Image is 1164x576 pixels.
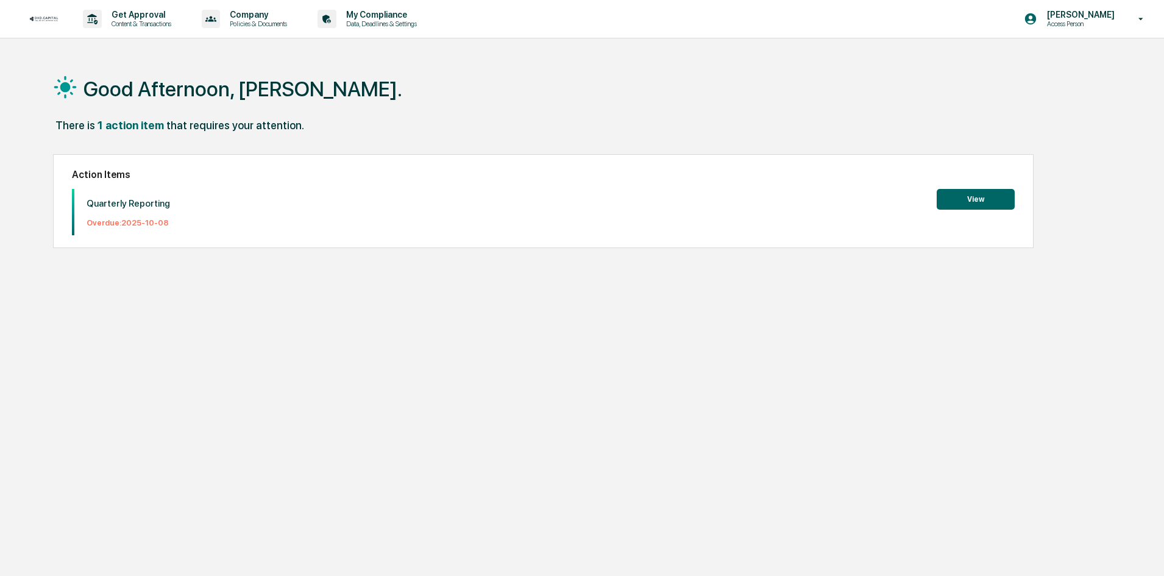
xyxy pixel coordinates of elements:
div: There is [55,119,95,132]
p: Quarterly Reporting [87,198,170,209]
div: 1 action item [98,119,164,132]
p: Company [220,10,293,20]
h2: Action Items [72,169,1015,180]
p: My Compliance [336,10,423,20]
p: Access Person [1037,20,1121,28]
p: [PERSON_NAME] [1037,10,1121,20]
h1: Good Afternoon, [PERSON_NAME]. [83,77,402,101]
div: that requires your attention. [166,119,304,132]
button: View [937,189,1015,210]
img: logo [29,16,59,22]
p: Overdue: 2025-10-08 [87,218,170,227]
p: Get Approval [102,10,177,20]
p: Data, Deadlines & Settings [336,20,423,28]
p: Policies & Documents [220,20,293,28]
p: Content & Transactions [102,20,177,28]
a: View [937,193,1015,204]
